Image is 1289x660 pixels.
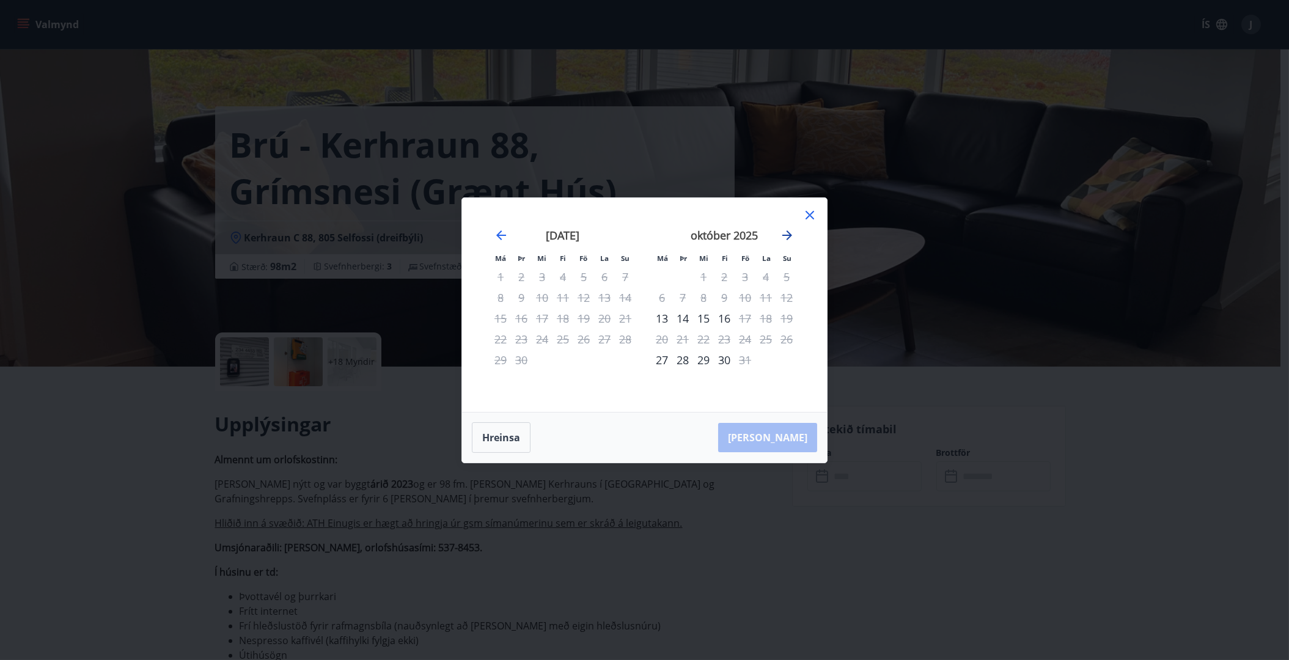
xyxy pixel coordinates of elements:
td: Not available. miðvikudagur, 22. október 2025 [693,329,714,350]
td: Not available. föstudagur, 26. september 2025 [573,329,594,350]
div: Move backward to switch to the previous month. [494,228,509,243]
td: Not available. þriðjudagur, 9. september 2025 [511,287,532,308]
td: Not available. mánudagur, 20. október 2025 [652,329,672,350]
small: Þr [518,254,525,263]
td: Choose miðvikudagur, 15. október 2025 as your check-in date. It’s available. [693,308,714,329]
td: Not available. laugardagur, 25. október 2025 [755,329,776,350]
td: Not available. mánudagur, 8. september 2025 [490,287,511,308]
td: Not available. laugardagur, 6. september 2025 [594,266,615,287]
td: Not available. fimmtudagur, 18. september 2025 [553,308,573,329]
td: Not available. fimmtudagur, 25. september 2025 [553,329,573,350]
td: Choose mánudagur, 27. október 2025 as your check-in date. It’s available. [652,350,672,370]
td: Not available. mánudagur, 6. október 2025 [652,287,672,308]
small: Su [783,254,791,263]
td: Not available. miðvikudagur, 17. september 2025 [532,308,553,329]
div: 14 [672,308,693,329]
td: Not available. sunnudagur, 5. október 2025 [776,266,797,287]
small: Má [495,254,506,263]
button: Hreinsa [472,422,531,453]
td: Not available. föstudagur, 24. október 2025 [735,329,755,350]
td: Not available. sunnudagur, 28. september 2025 [615,329,636,350]
td: Not available. föstudagur, 3. október 2025 [735,266,755,287]
td: Not available. föstudagur, 19. september 2025 [573,308,594,329]
small: Mi [538,254,547,263]
div: 30 [714,350,735,370]
div: 16 [714,308,735,329]
td: Not available. sunnudagur, 7. september 2025 [615,266,636,287]
small: Su [621,254,630,263]
td: Choose þriðjudagur, 14. október 2025 as your check-in date. It’s available. [672,308,693,329]
div: Aðeins útritun í boði [735,350,755,370]
td: Not available. sunnudagur, 14. september 2025 [615,287,636,308]
strong: [DATE] [546,228,580,243]
td: Not available. föstudagur, 17. október 2025 [735,308,755,329]
div: Move forward to switch to the next month. [780,228,795,243]
div: Aðeins innritun í boði [652,308,672,329]
div: 15 [693,308,714,329]
td: Not available. miðvikudagur, 1. október 2025 [693,266,714,287]
div: 28 [672,350,693,370]
td: Not available. laugardagur, 20. september 2025 [594,308,615,329]
td: Not available. mánudagur, 15. september 2025 [490,308,511,329]
td: Not available. þriðjudagur, 7. október 2025 [672,287,693,308]
td: Not available. föstudagur, 5. september 2025 [573,266,594,287]
td: Choose fimmtudagur, 30. október 2025 as your check-in date. It’s available. [714,350,735,370]
td: Not available. þriðjudagur, 23. september 2025 [511,329,532,350]
small: Fö [580,254,588,263]
td: Not available. fimmtudagur, 23. október 2025 [714,329,735,350]
div: Aðeins útritun í boði [735,308,755,329]
td: Not available. laugardagur, 11. október 2025 [755,287,776,308]
small: Fi [560,254,566,263]
td: Choose fimmtudagur, 16. október 2025 as your check-in date. It’s available. [714,308,735,329]
td: Not available. laugardagur, 4. október 2025 [755,266,776,287]
td: Not available. þriðjudagur, 16. september 2025 [511,308,532,329]
td: Not available. föstudagur, 31. október 2025 [735,350,755,370]
td: Choose miðvikudagur, 29. október 2025 as your check-in date. It’s available. [693,350,714,370]
td: Not available. miðvikudagur, 10. september 2025 [532,287,553,308]
td: Not available. miðvikudagur, 24. september 2025 [532,329,553,350]
td: Not available. sunnudagur, 21. september 2025 [615,308,636,329]
td: Not available. sunnudagur, 26. október 2025 [776,329,797,350]
td: Not available. mánudagur, 1. september 2025 [490,266,511,287]
small: Má [657,254,668,263]
td: Not available. miðvikudagur, 8. október 2025 [693,287,714,308]
td: Not available. miðvikudagur, 3. september 2025 [532,266,553,287]
td: Not available. sunnudagur, 19. október 2025 [776,308,797,329]
td: Choose þriðjudagur, 28. október 2025 as your check-in date. It’s available. [672,350,693,370]
small: Fö [742,254,750,263]
small: Fi [722,254,728,263]
td: Not available. þriðjudagur, 30. september 2025 [511,350,532,370]
td: Not available. þriðjudagur, 21. október 2025 [672,329,693,350]
div: Aðeins innritun í boði [652,350,672,370]
td: Not available. föstudagur, 10. október 2025 [735,287,755,308]
td: Not available. mánudagur, 29. september 2025 [490,350,511,370]
div: Calendar [477,213,812,397]
td: Not available. laugardagur, 27. september 2025 [594,329,615,350]
small: Mi [700,254,709,263]
small: Þr [680,254,687,263]
td: Choose mánudagur, 13. október 2025 as your check-in date. It’s available. [652,308,672,329]
strong: október 2025 [691,228,758,243]
small: La [762,254,771,263]
td: Not available. fimmtudagur, 9. október 2025 [714,287,735,308]
td: Not available. þriðjudagur, 2. september 2025 [511,266,532,287]
div: 29 [693,350,714,370]
td: Not available. laugardagur, 13. september 2025 [594,287,615,308]
td: Not available. fimmtudagur, 11. september 2025 [553,287,573,308]
small: La [600,254,609,263]
td: Not available. fimmtudagur, 2. október 2025 [714,266,735,287]
td: Not available. föstudagur, 12. september 2025 [573,287,594,308]
td: Not available. sunnudagur, 12. október 2025 [776,287,797,308]
td: Not available. laugardagur, 18. október 2025 [755,308,776,329]
td: Not available. mánudagur, 22. september 2025 [490,329,511,350]
td: Not available. fimmtudagur, 4. september 2025 [553,266,573,287]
